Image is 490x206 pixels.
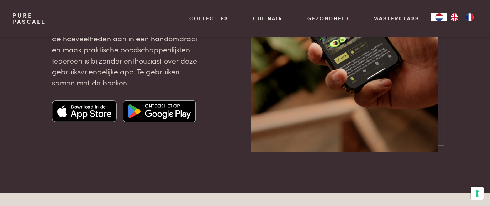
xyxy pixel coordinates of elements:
[447,13,478,21] ul: Language list
[431,13,478,21] aside: Language selected: Nederlands
[471,187,484,200] button: Uw voorkeuren voor toestemming voor trackingtechnologieën
[52,100,117,122] img: Apple app store
[373,14,419,22] a: Masterclass
[431,13,447,21] a: NL
[12,12,46,25] a: PurePascale
[447,13,462,21] a: EN
[307,14,349,22] a: Gezondheid
[462,13,478,21] a: FR
[253,14,283,22] a: Culinair
[52,22,199,88] p: Vind meteen de recepten die je zoekt, pas de hoeveelheden aan in een handomdraai en maak praktisc...
[431,13,447,21] div: Language
[123,100,196,122] img: Google app store
[189,14,228,22] a: Collecties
